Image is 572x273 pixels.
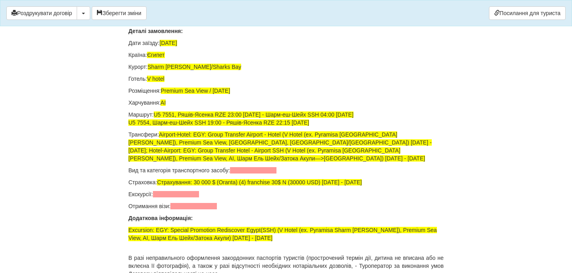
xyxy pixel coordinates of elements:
[157,179,362,185] span: Страхування: 30 000 $ (Oranta) (4) franchise 30$ N (30000 USD) [DATE] - [DATE]
[128,190,444,198] p: Екскурсії:
[128,87,444,95] p: Розміщення:
[161,88,230,94] span: Premium Sea View / [DATE]
[128,28,183,34] b: Деталі замовлення:
[148,64,242,70] span: Sharm [PERSON_NAME]/Sharks Bay
[128,63,444,71] p: Курорт:
[128,202,444,210] p: Отримання візи:
[128,99,444,107] p: Харчування:
[160,99,166,106] span: AI
[128,227,437,241] span: Excursion: EGY: Special Promotion Rediscover Egypt(SSH) (V Hotel (ex. Pyramisa Sharm [PERSON_NAME...
[128,215,193,221] b: Додаткова інформація:
[128,75,444,83] p: Готель:
[160,40,177,46] span: [DATE]
[92,6,147,20] button: Зберегти зміни
[128,178,444,186] p: Страховка:
[128,166,444,174] p: Вид та категорія транспортного засобу:
[147,52,164,58] span: Єгипет
[147,76,164,82] span: V hotel
[489,6,566,20] a: Посилання для туриста
[128,131,431,162] span: Airport-Hotel: EGY: Group Transfer Airport - Hotel (V Hotel (ex. Pyramisa [GEOGRAPHIC_DATA][PERSO...
[128,39,444,47] p: Дати заїзду:
[6,6,77,20] button: Роздрукувати договір
[128,131,444,162] p: Трансфери:
[128,111,444,127] p: Маршрут:
[128,111,354,126] span: U5 7551, Ряшів-Ясенка RZE 23:00 [DATE] - Шарм-еш-Шейх SSH 04:00 [DATE] U5 7554, Шарм-еш-Шейх SSH ...
[128,51,444,59] p: Країна:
